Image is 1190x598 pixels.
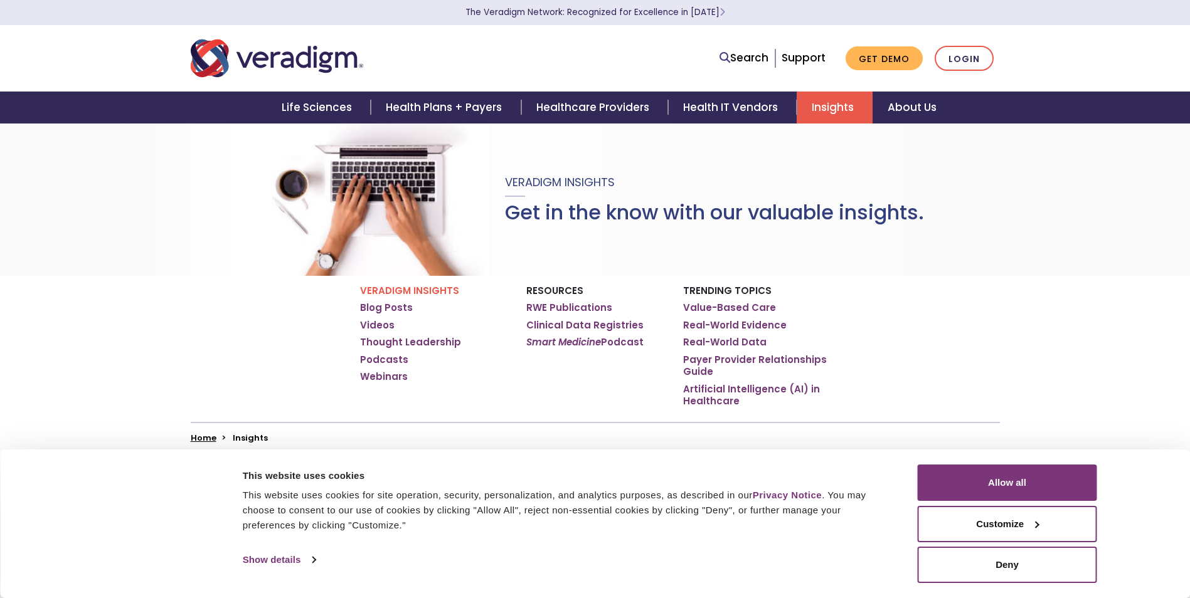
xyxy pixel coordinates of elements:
a: Real-World Data [683,336,767,349]
em: Smart Medicine [526,335,601,349]
a: Life Sciences [267,92,371,123]
a: Videos [360,319,395,332]
a: Clinical Data Registries [526,319,644,332]
a: Show details [243,550,316,569]
a: About Us [873,92,952,123]
a: The Veradigm Network: Recognized for Excellence in [DATE]Learn More [465,6,725,18]
a: Health Plans + Payers [371,92,521,123]
a: Insights [797,92,873,123]
a: Artificial Intelligence (AI) in Healthcare [683,383,831,407]
a: Webinars [360,370,408,383]
a: Privacy Notice [753,490,822,500]
img: Veradigm logo [191,38,363,79]
div: This website uses cookies for site operation, security, personalization, and analytics purposes, ... [243,488,890,533]
h1: Get in the know with our valuable insights. [505,201,924,224]
a: Support [782,50,826,65]
a: Healthcare Providers [521,92,668,123]
span: Veradigm Insights [505,174,615,190]
a: Podcasts [360,354,408,366]
button: Customize [918,506,1097,542]
a: Search [720,50,768,66]
a: Smart MedicinePodcast [526,336,644,349]
div: This website uses cookies [243,468,890,483]
a: Real-World Evidence [683,319,787,332]
button: Deny [918,547,1097,583]
a: Get Demo [846,46,923,71]
span: Learn More [720,6,725,18]
a: Login [935,46,994,71]
button: Allow all [918,464,1097,501]
a: Home [191,432,216,444]
a: Payer Provider Relationships Guide [683,354,831,378]
a: Value-Based Care [683,302,776,314]
a: RWE Publications [526,302,612,314]
a: Blog Posts [360,302,413,314]
a: Thought Leadership [360,336,461,349]
a: Health IT Vendors [668,92,797,123]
